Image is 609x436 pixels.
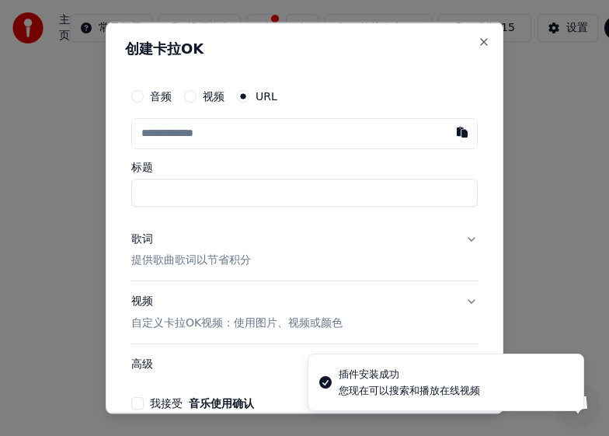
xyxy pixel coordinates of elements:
[256,90,277,101] label: URL
[131,218,478,281] button: 歌词提供歌曲歌词以节省积分
[131,294,343,331] div: 视频
[203,90,224,101] label: 视频
[131,344,478,385] button: 高级
[131,316,343,331] p: 自定义卡拉OK视频：使用图片、视频或颜色
[131,281,478,344] button: 视频自定义卡拉OK视频：使用图片、视频或颜色
[131,161,478,172] label: 标题
[150,90,172,101] label: 音频
[131,253,251,268] p: 提供歌曲歌词以节省积分
[125,41,484,55] h2: 创建卡拉OK
[150,398,254,409] label: 我接受
[131,231,153,246] div: 歌词
[189,398,254,409] button: 我接受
